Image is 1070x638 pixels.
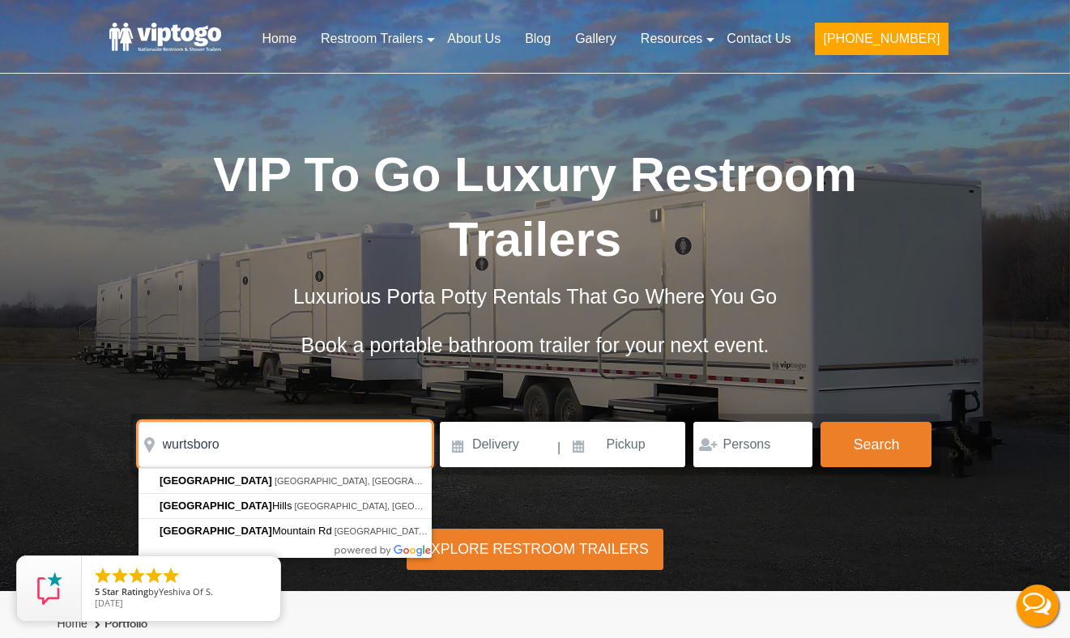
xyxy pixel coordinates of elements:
[161,566,181,585] li: 
[95,597,123,609] span: [DATE]
[160,500,272,512] span: [GEOGRAPHIC_DATA]
[91,615,147,634] li: Portfolio
[1005,573,1070,638] button: Live Chat
[557,422,561,474] span: |
[294,501,484,511] span: [GEOGRAPHIC_DATA], [GEOGRAPHIC_DATA]
[160,525,272,537] span: [GEOGRAPHIC_DATA]
[335,526,623,536] span: [GEOGRAPHIC_DATA], [GEOGRAPHIC_DATA], [GEOGRAPHIC_DATA]
[563,422,686,467] input: Pickup
[159,585,213,598] span: Yeshiva Of S.
[95,585,100,598] span: 5
[160,525,335,537] span: Mountain Rd
[309,21,435,57] a: Restroom Trailers
[144,566,164,585] li: 
[95,587,267,598] span: by
[563,21,629,57] a: Gallery
[160,500,294,512] span: Hills
[213,147,857,266] span: VIP To Go Luxury Restroom Trailers
[293,285,777,308] span: Luxurious Porta Potty Rentals That Go Where You Go
[275,476,465,486] span: [GEOGRAPHIC_DATA], [GEOGRAPHIC_DATA]
[160,474,272,487] span: [GEOGRAPHIC_DATA]
[301,334,769,356] span: Book a portable bathroom trailer for your next event.
[513,21,563,57] a: Blog
[714,21,803,57] a: Contact Us
[110,566,130,585] li: 
[435,21,513,57] a: About Us
[407,529,663,570] div: Explore Restroom Trailers
[440,422,556,467] input: Delivery
[629,21,714,57] a: Resources
[821,422,931,467] button: Search
[93,566,113,585] li: 
[58,617,87,630] a: Home
[693,422,812,467] input: Persons
[815,23,948,55] button: [PHONE_NUMBER]
[127,566,147,585] li: 
[249,21,309,57] a: Home
[139,422,432,467] input: Where do you need your restroom?
[803,21,960,65] a: [PHONE_NUMBER]
[33,572,66,605] img: Review Rating
[102,585,148,598] span: Star Rating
